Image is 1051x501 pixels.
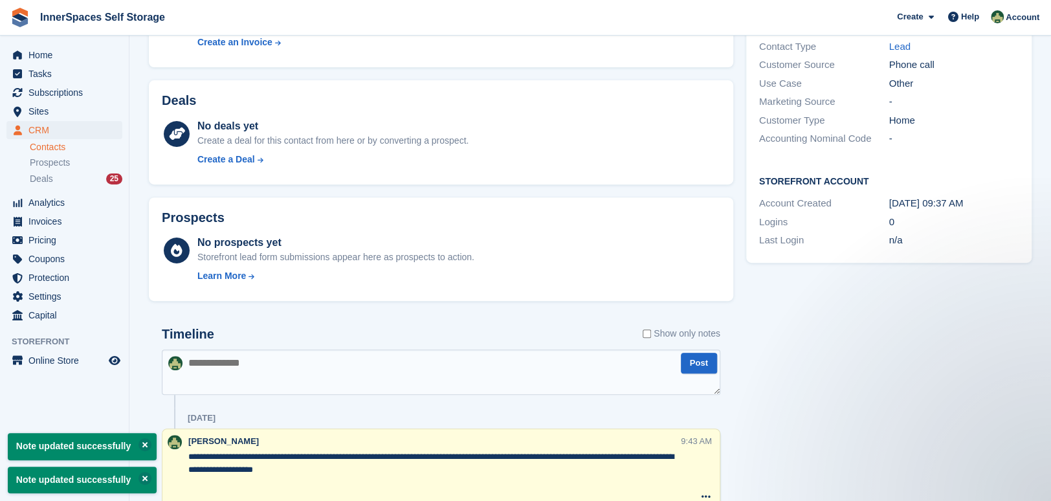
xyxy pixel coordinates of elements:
a: menu [6,212,122,230]
div: Customer Type [759,113,889,128]
div: Create a Deal [197,153,255,166]
a: menu [6,102,122,120]
span: Settings [28,287,106,306]
a: Learn More [197,269,474,283]
img: Paula Amey [168,356,183,370]
span: Create [897,10,923,23]
div: Account Created [759,196,889,211]
img: Paula Amey [168,435,182,449]
span: Tasks [28,65,106,83]
div: Learn More [197,269,246,283]
a: menu [6,83,122,102]
a: Contacts [30,141,122,153]
div: n/a [889,233,1019,248]
div: Phone call [889,58,1019,72]
span: Subscriptions [28,83,106,102]
div: Home [889,113,1019,128]
span: Pricing [28,231,106,249]
div: No prospects yet [197,235,474,251]
h2: Timeline [162,327,214,342]
a: menu [6,269,122,287]
div: 0 [889,215,1019,230]
a: menu [6,250,122,268]
a: Deals 25 [30,172,122,186]
a: menu [6,287,122,306]
div: Other [889,76,1019,91]
div: - [889,131,1019,146]
div: 25 [106,173,122,184]
span: Analytics [28,194,106,212]
span: Home [28,46,106,64]
a: menu [6,351,122,370]
a: Prospects [30,156,122,170]
a: InnerSpaces Self Storage [35,6,170,28]
span: Sites [28,102,106,120]
span: Deals [30,173,53,185]
p: Note updated successfully [8,433,157,460]
h2: Storefront Account [759,174,1019,187]
a: Create an Invoice [197,36,371,49]
div: [DATE] [188,413,216,423]
a: menu [6,46,122,64]
div: Accounting Nominal Code [759,131,889,146]
div: Customer Source [759,58,889,72]
div: Storefront lead form submissions appear here as prospects to action. [197,251,474,264]
a: Create a Deal [197,153,469,166]
a: menu [6,231,122,249]
a: menu [6,306,122,324]
a: menu [6,194,122,212]
a: Lead [889,41,910,52]
span: [PERSON_NAME] [188,436,259,446]
input: Show only notes [643,327,651,340]
div: Logins [759,215,889,230]
span: Protection [28,269,106,287]
span: Invoices [28,212,106,230]
span: Coupons [28,250,106,268]
div: - [889,95,1019,109]
a: Preview store [107,353,122,368]
span: Capital [28,306,106,324]
span: Prospects [30,157,70,169]
div: Use Case [759,76,889,91]
span: Online Store [28,351,106,370]
h2: Deals [162,93,196,108]
div: [DATE] 09:37 AM [889,196,1019,211]
div: Contact Type [759,39,889,54]
div: No deals yet [197,118,469,134]
div: Create a deal for this contact from here or by converting a prospect. [197,134,469,148]
img: Paula Amey [991,10,1004,23]
button: Post [681,353,717,374]
span: Help [961,10,979,23]
div: Last Login [759,233,889,248]
div: 9:43 AM [681,435,712,447]
label: Show only notes [643,327,720,340]
span: CRM [28,121,106,139]
span: Account [1006,11,1039,24]
a: menu [6,121,122,139]
span: Storefront [12,335,129,348]
div: Create an Invoice [197,36,272,49]
img: stora-icon-8386f47178a22dfd0bd8f6a31ec36ba5ce8667c1dd55bd0f319d3a0aa187defe.svg [10,8,30,27]
h2: Prospects [162,210,225,225]
div: Marketing Source [759,95,889,109]
p: Note updated successfully [8,467,157,493]
a: menu [6,65,122,83]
